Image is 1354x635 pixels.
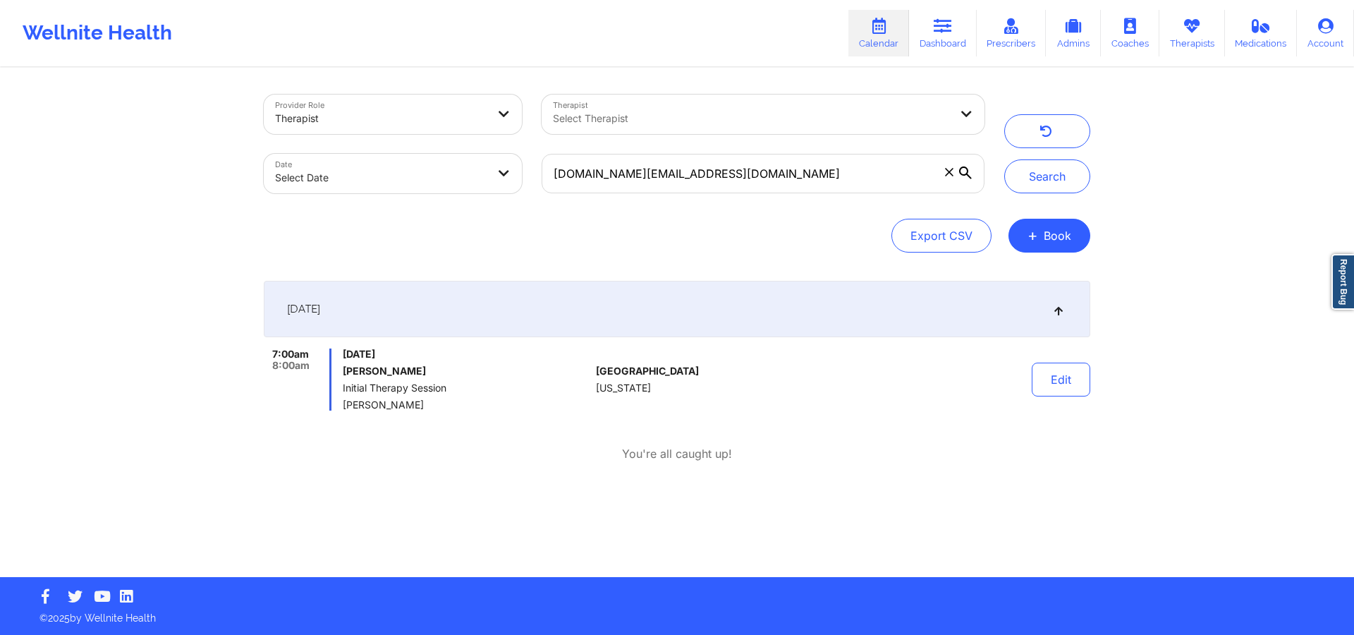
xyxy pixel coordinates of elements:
a: Dashboard [909,10,977,56]
span: [DATE] [287,302,320,316]
button: Search [1004,159,1090,193]
span: + [1027,231,1038,239]
input: Search by patient email [542,154,984,193]
span: Initial Therapy Session [343,382,590,394]
a: Therapists [1159,10,1225,56]
span: [GEOGRAPHIC_DATA] [596,365,699,377]
h6: [PERSON_NAME] [343,365,590,377]
div: Select Date [275,162,487,193]
span: [PERSON_NAME] [343,399,590,411]
div: Therapist [275,103,487,134]
p: You're all caught up! [622,446,732,462]
a: Calendar [848,10,909,56]
a: Report Bug [1331,254,1354,310]
a: Coaches [1101,10,1159,56]
button: +Book [1008,219,1090,253]
a: Prescribers [977,10,1047,56]
a: Medications [1225,10,1298,56]
button: Export CSV [891,219,992,253]
a: Account [1297,10,1354,56]
a: Admins [1046,10,1101,56]
button: Edit [1032,363,1090,397]
span: 8:00am [272,360,310,371]
span: [DATE] [343,349,590,360]
p: © 2025 by Wellnite Health [30,601,1324,625]
span: 7:00am [272,349,309,360]
span: [US_STATE] [596,382,651,394]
